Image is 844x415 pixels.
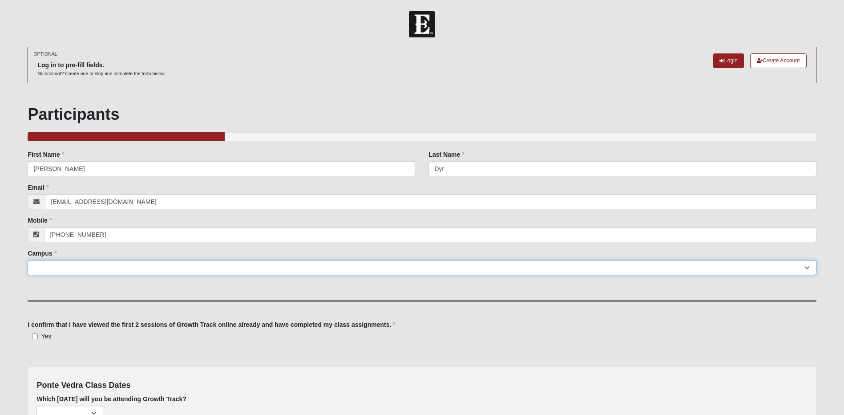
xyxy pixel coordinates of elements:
[41,333,51,340] span: Yes
[32,334,38,339] input: Yes
[37,61,166,69] h6: Log in to pre-fill fields.
[28,320,396,329] label: I confirm that I have viewed the first 2 sessions of Growth Track online already and have complet...
[36,395,186,403] label: Which [DATE] will you be attending Growth Track?
[28,183,48,192] label: Email
[36,381,807,391] h4: Ponte Vedra Class Dates
[428,150,464,159] label: Last Name
[28,105,816,124] h1: Participants
[28,150,64,159] label: First Name
[750,53,807,68] a: Create Account
[37,70,166,77] p: No account? Create one or skip and complete the form below.
[713,53,744,68] a: Login
[409,11,435,37] img: Church of Eleven22 Logo
[28,216,52,225] label: Mobile
[33,51,57,57] small: OPTIONAL
[28,249,57,258] label: Campus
